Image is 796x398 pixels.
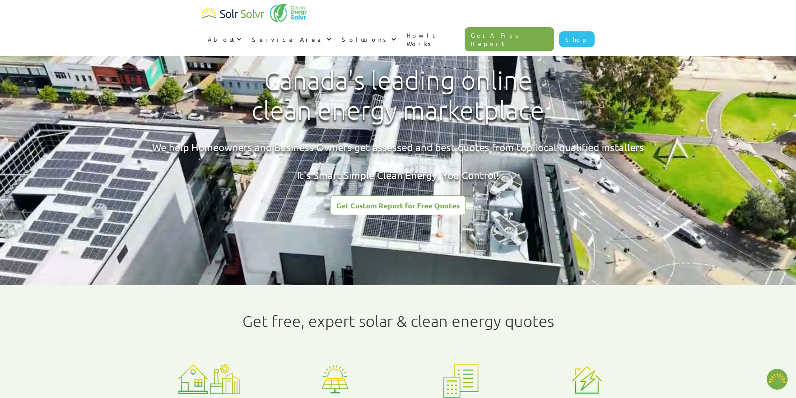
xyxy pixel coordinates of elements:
a: How It Works [401,23,465,56]
img: 1702586718.png [767,369,788,390]
h1: Canada's leading online clean energy marketplace [244,66,552,126]
a: Shop [559,31,595,47]
div: About [208,35,234,43]
div: Service Area [252,35,324,43]
div: Get Custom Report for Free Quotes [336,202,460,209]
a: Get Custom Report for Free Quotes [330,195,466,215]
div: We help Homeowners and Business Owners get assessed and best quotes from top local qualified inst... [152,140,644,183]
div: Solutions [342,35,389,43]
a: Get A Free Report [465,27,554,51]
div: About [202,27,246,52]
div: Solutions [336,27,401,52]
div: Service Area [246,27,336,52]
h1: Get free, expert solar & clean energy quotes [242,312,554,330]
button: Open chatbot widget [767,369,788,390]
